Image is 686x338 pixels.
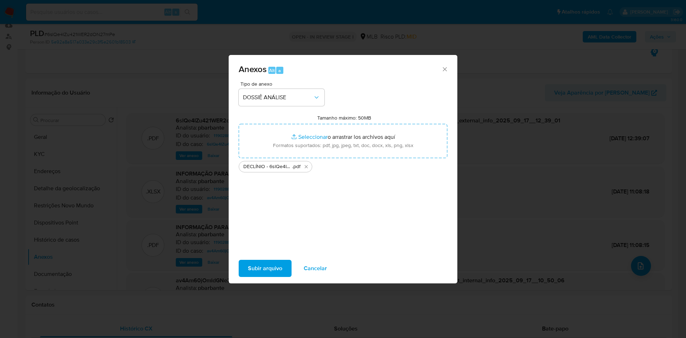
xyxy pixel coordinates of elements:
span: DOSSIÊ ANÁLISE [243,94,313,101]
span: Tipo de anexo [240,81,326,86]
span: Cancelar [304,261,327,276]
span: Anexos [239,63,267,75]
span: Alt [269,67,275,74]
span: .pdf [292,163,300,170]
button: DOSSIÊ ANÁLISE [239,89,324,106]
button: Subir arquivo [239,260,292,277]
button: Cancelar [294,260,336,277]
span: a [278,67,281,74]
span: Subir arquivo [248,261,282,276]
label: Tamanho máximo: 50MB [317,115,371,121]
button: Eliminar DECLÍNIO - 6slQe4IZu421WER2dON27mPe- CPF 55422014820 - CRISTOPHER FRANCISCO DE SOUZA MEI... [302,162,310,171]
ul: Archivos seleccionados [239,158,447,172]
span: DECLÍNIO - 6slQe4IZu421WER2dON27mPe- CPF 55422014820 - [PERSON_NAME] [243,163,292,170]
button: Cerrar [441,66,448,72]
